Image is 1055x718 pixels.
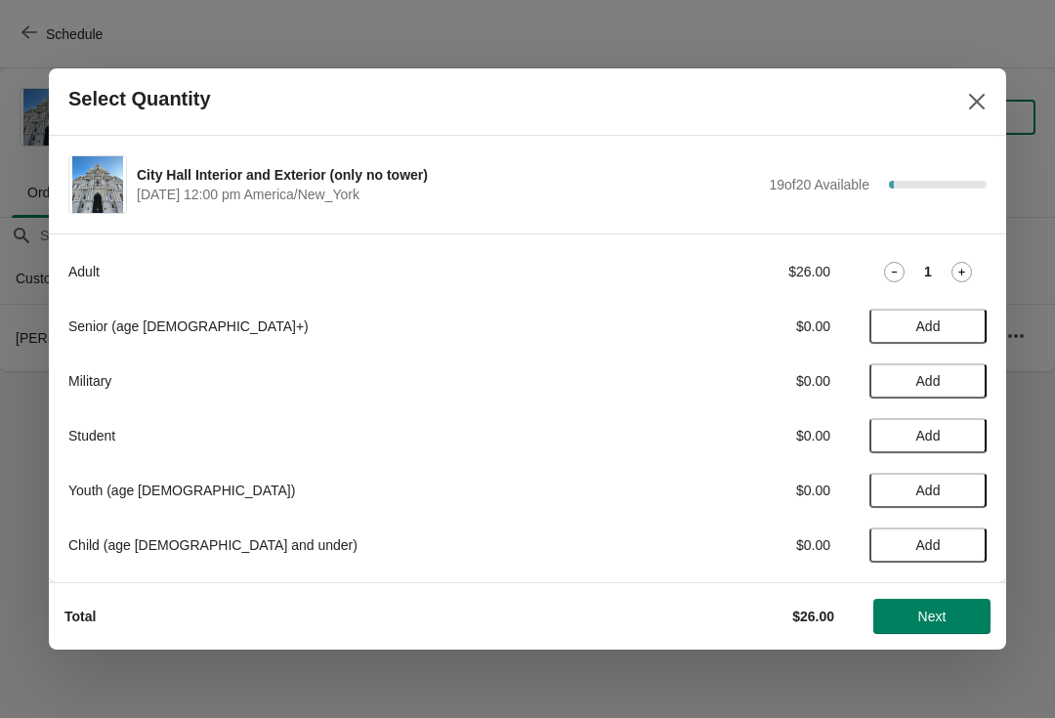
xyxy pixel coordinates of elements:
div: $0.00 [650,535,830,555]
img: City Hall Interior and Exterior (only no tower) | | September 17 | 12:00 pm America/New_York [72,156,124,213]
span: 19 of 20 Available [769,177,869,192]
div: Student [68,426,611,445]
button: Add [869,528,987,563]
button: Add [869,473,987,508]
span: Add [916,483,941,498]
span: Add [916,373,941,389]
span: Add [916,318,941,334]
strong: Total [64,609,96,624]
button: Close [959,84,994,119]
span: Add [916,428,941,443]
span: Next [918,609,947,624]
button: Add [869,418,987,453]
span: Add [916,537,941,553]
button: Add [869,363,987,399]
span: [DATE] 12:00 pm America/New_York [137,185,759,204]
span: City Hall Interior and Exterior (only no tower) [137,165,759,185]
div: $0.00 [650,426,830,445]
div: Senior (age [DEMOGRAPHIC_DATA]+) [68,317,611,336]
div: Child (age [DEMOGRAPHIC_DATA] and under) [68,535,611,555]
strong: 1 [924,262,932,281]
div: Military [68,371,611,391]
div: $0.00 [650,481,830,500]
button: Next [873,599,991,634]
div: $0.00 [650,371,830,391]
button: Add [869,309,987,344]
div: Youth (age [DEMOGRAPHIC_DATA]) [68,481,611,500]
h2: Select Quantity [68,88,211,110]
div: Adult [68,262,611,281]
strong: $26.00 [792,609,834,624]
div: $26.00 [650,262,830,281]
div: $0.00 [650,317,830,336]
